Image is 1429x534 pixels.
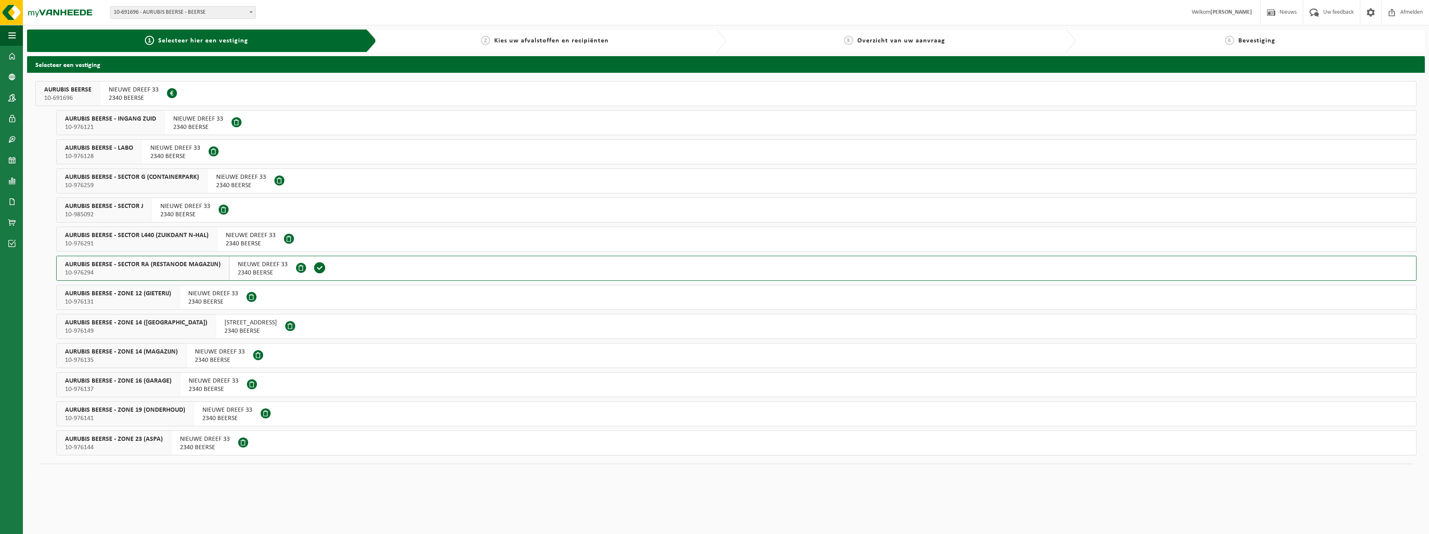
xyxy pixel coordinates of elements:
span: 10-691696 - AURUBIS BEERSE - BEERSE [110,6,256,19]
span: [STREET_ADDRESS] [224,319,277,327]
button: AURUBIS BEERSE - ZONE 14 ([GEOGRAPHIC_DATA]) 10-976149 [STREET_ADDRESS]2340 BEERSE [56,314,1417,339]
span: 10-976131 [65,298,171,306]
span: 2340 BEERSE [180,443,230,452]
span: AURUBIS BEERSE - INGANG ZUID [65,115,156,123]
span: AURUBIS BEERSE - SECTOR L440 (ZUIKDANT N-HAL) [65,231,209,240]
span: 2340 BEERSE [160,210,210,219]
span: 10-691696 - AURUBIS BEERSE - BEERSE [110,7,255,18]
span: AURUBIS BEERSE - SECTOR G (CONTAINERPARK) [65,173,199,181]
span: 2340 BEERSE [226,240,276,248]
span: 10-976291 [65,240,209,248]
span: 2340 BEERSE [188,298,238,306]
span: Selecteer hier een vestiging [158,37,248,44]
span: 10-976137 [65,385,172,393]
span: 3 [844,36,853,45]
span: NIEUWE DREEF 33 [160,202,210,210]
span: 1 [145,36,154,45]
span: AURUBIS BEERSE - LABO [65,144,133,152]
span: NIEUWE DREEF 33 [188,289,238,298]
span: AURUBIS BEERSE [44,86,92,94]
span: AURUBIS BEERSE - ZONE 16 (GARAGE) [65,377,172,385]
span: 10-691696 [44,94,92,102]
strong: [PERSON_NAME] [1210,9,1252,15]
span: AURUBIS BEERSE - ZONE 12 (GIETERIJ) [65,289,171,298]
span: NIEUWE DREEF 33 [180,435,230,443]
span: 10-976141 [65,414,185,423]
button: AURUBIS BEERSE - ZONE 12 (GIETERIJ) 10-976131 NIEUWE DREEF 332340 BEERSE [56,285,1417,310]
span: 10-976259 [65,181,199,190]
span: NIEUWE DREEF 33 [216,173,266,181]
button: AURUBIS BEERSE - SECTOR RA (RESTANODE MAGAZIJN) 10-976294 NIEUWE DREEF 332340 BEERSE [56,256,1417,281]
button: AURUBIS BEERSE - LABO 10-976128 NIEUWE DREEF 332340 BEERSE [56,139,1417,164]
span: 2 [481,36,490,45]
span: Kies uw afvalstoffen en recipiënten [494,37,609,44]
span: 10-976144 [65,443,163,452]
span: NIEUWE DREEF 33 [189,377,239,385]
span: AURUBIS BEERSE - ZONE 14 (MAGAZIJN) [65,348,178,356]
span: NIEUWE DREEF 33 [226,231,276,240]
span: 10-976135 [65,356,178,364]
span: 4 [1225,36,1234,45]
span: NIEUWE DREEF 33 [150,144,200,152]
span: AURUBIS BEERSE - SECTOR RA (RESTANODE MAGAZIJN) [65,260,221,269]
span: NIEUWE DREEF 33 [173,115,223,123]
span: NIEUWE DREEF 33 [202,406,252,414]
h2: Selecteer een vestiging [27,56,1425,72]
span: NIEUWE DREEF 33 [238,260,288,269]
span: 10-976121 [65,123,156,131]
button: AURUBIS BEERSE - ZONE 23 (ASPA) 10-976144 NIEUWE DREEF 332340 BEERSE [56,430,1417,455]
button: AURUBIS BEERSE - ZONE 14 (MAGAZIJN) 10-976135 NIEUWE DREEF 332340 BEERSE [56,343,1417,368]
span: 2340 BEERSE [189,385,239,393]
span: Overzicht van uw aanvraag [857,37,945,44]
span: 10-976128 [65,152,133,161]
span: 10-976149 [65,327,207,335]
span: 2340 BEERSE [238,269,288,277]
span: 10-985092 [65,210,143,219]
span: NIEUWE DREEF 33 [195,348,245,356]
button: AURUBIS BEERSE - ZONE 19 (ONDERHOUD) 10-976141 NIEUWE DREEF 332340 BEERSE [56,401,1417,426]
span: 2340 BEERSE [202,414,252,423]
span: AURUBIS BEERSE - ZONE 19 (ONDERHOUD) [65,406,185,414]
button: AURUBIS BEERSE - SECTOR G (CONTAINERPARK) 10-976259 NIEUWE DREEF 332340 BEERSE [56,168,1417,193]
button: AURUBIS BEERSE - ZONE 16 (GARAGE) 10-976137 NIEUWE DREEF 332340 BEERSE [56,372,1417,397]
span: 2340 BEERSE [216,181,266,190]
span: AURUBIS BEERSE - SECTOR J [65,202,143,210]
span: Bevestiging [1238,37,1275,44]
span: 2340 BEERSE [150,152,200,161]
button: AURUBIS BEERSE - SECTOR L440 (ZUIKDANT N-HAL) 10-976291 NIEUWE DREEF 332340 BEERSE [56,227,1417,252]
span: 2340 BEERSE [173,123,223,131]
span: 2340 BEERSE [109,94,159,102]
span: 2340 BEERSE [195,356,245,364]
span: 10-976294 [65,269,221,277]
span: 2340 BEERSE [224,327,277,335]
span: NIEUWE DREEF 33 [109,86,159,94]
button: AURUBIS BEERSE - SECTOR J 10-985092 NIEUWE DREEF 332340 BEERSE [56,198,1417,222]
button: AURUBIS BEERSE 10-691696 NIEUWE DREEF 332340 BEERSE [35,81,1417,106]
span: AURUBIS BEERSE - ZONE 23 (ASPA) [65,435,163,443]
button: AURUBIS BEERSE - INGANG ZUID 10-976121 NIEUWE DREEF 332340 BEERSE [56,110,1417,135]
span: AURUBIS BEERSE - ZONE 14 ([GEOGRAPHIC_DATA]) [65,319,207,327]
